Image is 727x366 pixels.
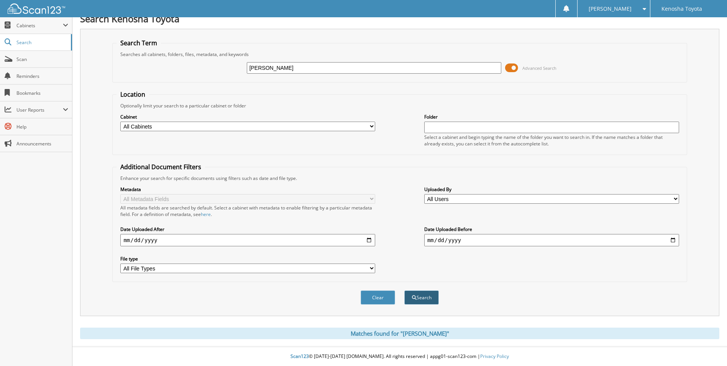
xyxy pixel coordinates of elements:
[8,3,65,14] img: scan123-logo-white.svg
[589,7,632,11] span: [PERSON_NAME]
[424,134,679,147] div: Select a cabinet and begin typing the name of the folder you want to search in. If the name match...
[16,22,63,29] span: Cabinets
[661,7,702,11] span: Kenosha Toyota
[120,186,375,193] label: Metadata
[120,226,375,232] label: Date Uploaded After
[522,65,556,71] span: Advanced Search
[16,140,68,147] span: Announcements
[201,211,211,218] a: here
[424,226,679,232] label: Date Uploaded Before
[117,90,149,99] legend: Location
[424,186,679,193] label: Uploaded By
[16,90,68,96] span: Bookmarks
[117,163,205,171] legend: Additional Document Filters
[424,114,679,120] label: Folder
[117,102,683,109] div: Optionally limit your search to a particular cabinet or folder
[120,234,375,246] input: start
[16,73,68,79] span: Reminders
[120,256,375,262] label: File type
[404,290,439,305] button: Search
[80,328,719,339] div: Matches found for "[PERSON_NAME]"
[361,290,395,305] button: Clear
[16,124,68,130] span: Help
[120,114,375,120] label: Cabinet
[16,39,67,46] span: Search
[290,353,309,359] span: Scan123
[80,12,719,25] h1: Search Kenosha Toyota
[689,329,727,366] iframe: Chat Widget
[424,234,679,246] input: end
[16,107,63,113] span: User Reports
[117,51,683,58] div: Searches all cabinets, folders, files, metadata, and keywords
[120,204,375,218] div: All metadata fields are searched by default. Select a cabinet with metadata to enable filtering b...
[16,56,68,63] span: Scan
[72,347,727,366] div: © [DATE]-[DATE] [DOMAIN_NAME]. All rights reserved | appg01-scan123-com |
[117,39,161,47] legend: Search Term
[480,353,509,359] a: Privacy Policy
[117,175,683,181] div: Enhance your search for specific documents using filters such as date and file type.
